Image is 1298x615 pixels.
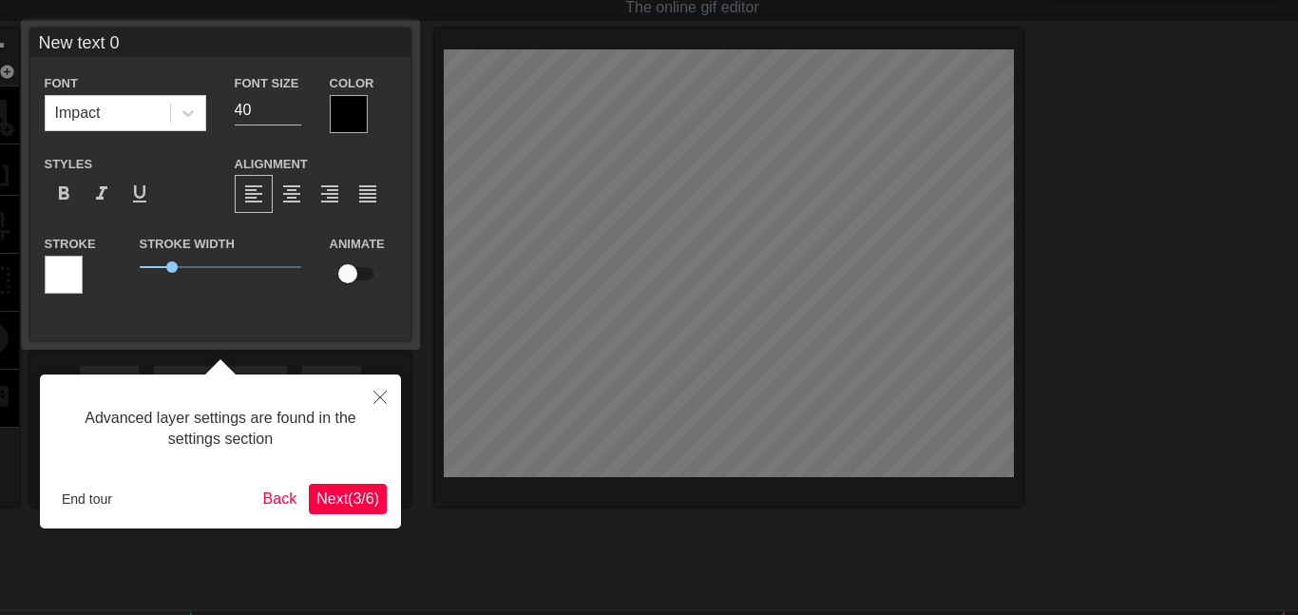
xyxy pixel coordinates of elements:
[316,490,379,507] span: Next ( 3 / 6 )
[256,484,305,514] button: Back
[359,375,401,418] button: Close
[54,485,120,513] button: End tour
[54,389,387,470] div: Advanced layer settings are found in the settings section
[309,484,387,514] button: Next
